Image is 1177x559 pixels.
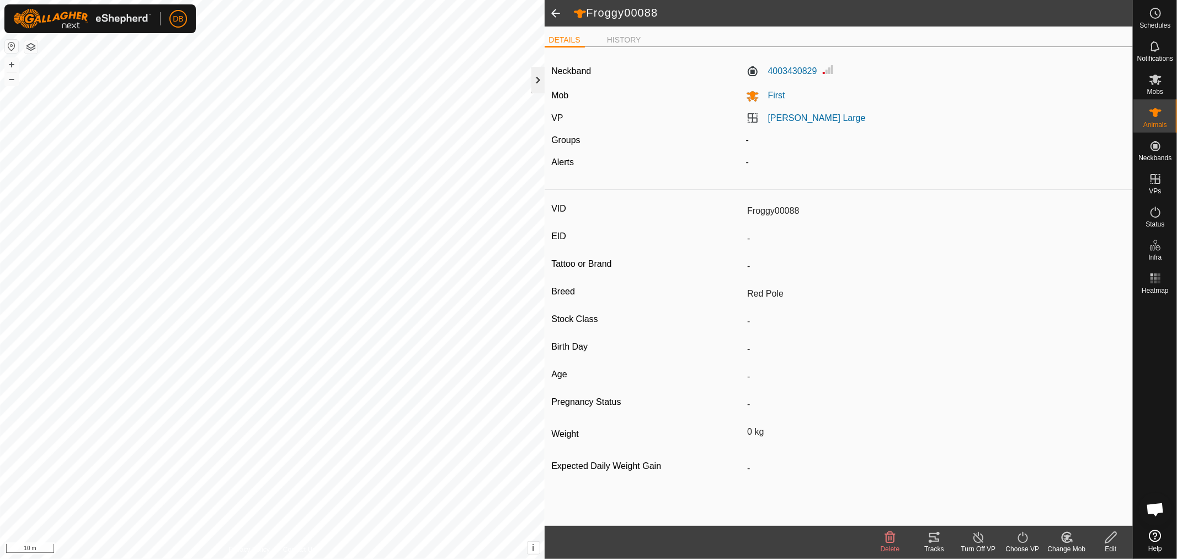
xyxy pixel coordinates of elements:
[956,544,1000,554] div: Turn Off VP
[551,229,743,244] label: EID
[283,545,316,555] a: Contact Us
[1045,544,1089,554] div: Change Mob
[1138,155,1171,161] span: Neckbands
[228,545,270,555] a: Privacy Policy
[551,340,743,354] label: Birth Day
[742,134,1131,147] div: -
[1148,545,1162,552] span: Help
[1142,287,1169,294] span: Heatmap
[912,544,956,554] div: Tracks
[551,157,574,167] label: Alerts
[1139,22,1170,29] span: Schedules
[881,545,900,553] span: Delete
[24,40,38,54] button: Map Layers
[532,543,534,552] span: i
[551,65,591,78] label: Neckband
[528,542,540,554] button: i
[551,312,743,326] label: Stock Class
[603,34,646,46] li: HISTORY
[551,423,743,446] label: Weight
[742,156,1131,169] div: -
[13,9,151,29] img: Gallagher Logo
[1148,254,1162,261] span: Infra
[768,113,866,123] a: [PERSON_NAME] Large
[1143,122,1167,128] span: Animals
[5,72,18,86] button: –
[551,367,743,382] label: Age
[1137,55,1173,62] span: Notifications
[1089,544,1133,554] div: Edit
[551,284,743,299] label: Breed
[1146,221,1164,228] span: Status
[551,113,563,123] label: VP
[551,257,743,271] label: Tattoo or Brand
[1147,88,1163,95] span: Mobs
[5,58,18,71] button: +
[573,6,1133,20] h2: Froggy00088
[551,135,580,145] label: Groups
[5,40,18,53] button: Reset Map
[822,63,835,76] img: Signal strength
[1149,188,1161,194] span: VPs
[551,395,743,409] label: Pregnancy Status
[173,13,183,25] span: DB
[551,91,568,100] label: Mob
[746,65,817,78] label: 4003430829
[551,202,743,216] label: VID
[759,91,785,100] span: First
[551,459,743,473] label: Expected Daily Weight Gain
[1133,525,1177,556] a: Help
[1139,493,1172,526] div: Open chat
[1000,544,1045,554] div: Choose VP
[545,34,585,48] li: DETAILS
